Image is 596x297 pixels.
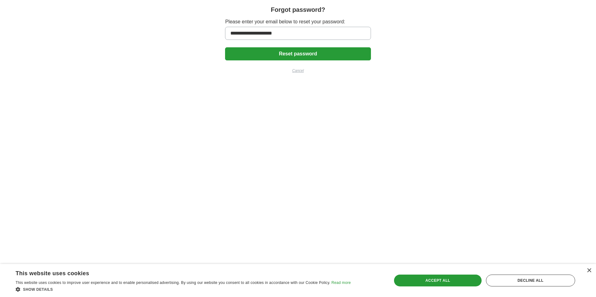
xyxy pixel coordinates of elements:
span: Show details [23,287,53,292]
div: Decline all [486,275,575,286]
label: Please enter your email below to reset your password: [225,18,371,26]
span: This website uses cookies to improve user experience and to enable personalised advertising. By u... [16,280,330,285]
a: Read more, opens a new window [331,280,351,285]
h1: Forgot password? [271,5,325,14]
a: Cancel [225,68,371,73]
div: Close [587,268,591,273]
div: Show details [16,286,351,292]
div: Accept all [394,275,481,286]
button: Reset password [225,47,371,60]
div: This website uses cookies [16,268,335,277]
